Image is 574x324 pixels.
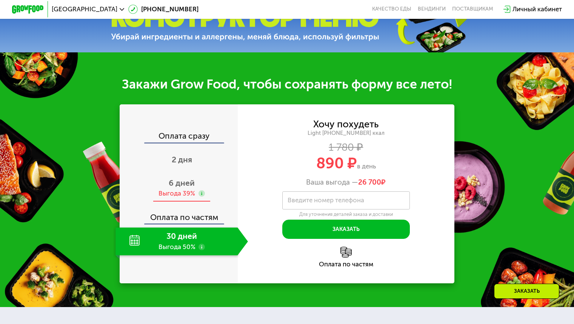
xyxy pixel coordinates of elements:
a: Качество еды [372,6,411,12]
a: [PHONE_NUMBER] [128,5,199,14]
span: [GEOGRAPHIC_DATA] [52,6,117,12]
div: Light [PHONE_NUMBER] ккал [238,130,455,137]
div: Хочу похудеть [313,120,379,128]
div: Оплата по частям [120,205,238,224]
div: Для уточнения деталей заказа и доставки [282,211,410,217]
div: 1 780 ₽ [238,143,455,151]
div: поставщикам [452,6,493,12]
span: 26 700 [358,178,381,186]
span: в день [357,162,376,170]
a: Вендинги [418,6,446,12]
span: 2 дня [172,155,192,164]
span: 890 ₽ [316,154,357,172]
span: 6 дней [169,178,195,188]
div: Личный кабинет [512,5,562,14]
div: Выгода 39% [159,189,195,198]
div: Ваша выгода — [238,178,455,186]
span: ₽ [358,178,386,186]
img: l6xcnZfty9opOoJh.png [340,247,352,258]
label: Введите номер телефона [288,198,364,203]
div: Заказать [494,284,559,299]
button: Заказать [282,220,410,239]
div: Оплата по частям [238,261,455,267]
div: Оплата сразу [120,132,238,142]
